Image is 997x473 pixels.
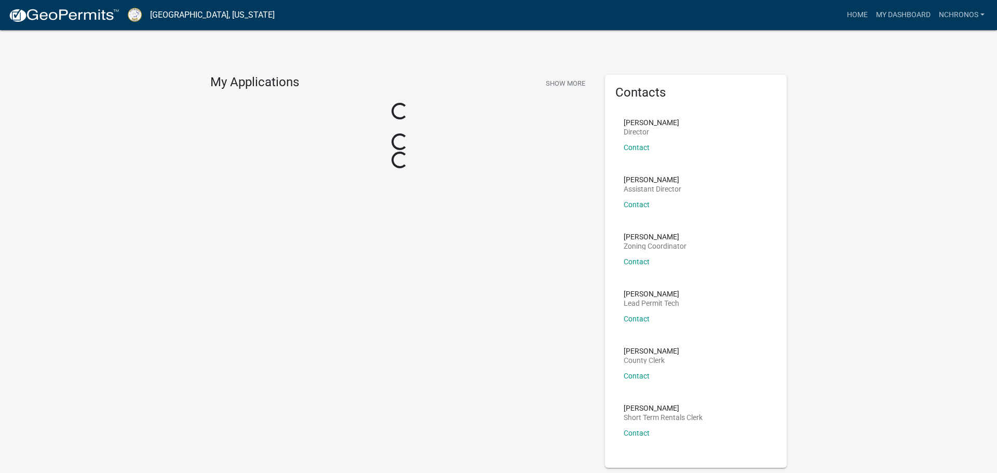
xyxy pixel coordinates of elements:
p: [PERSON_NAME] [624,176,681,183]
h5: Contacts [615,85,776,100]
a: My Dashboard [872,5,935,25]
a: Contact [624,372,650,380]
p: Director [624,128,679,136]
p: Zoning Coordinator [624,242,686,250]
p: Lead Permit Tech [624,300,679,307]
a: Contact [624,315,650,323]
button: Show More [542,75,589,92]
a: Contact [624,258,650,266]
h4: My Applications [210,75,299,90]
img: Putnam County, Georgia [128,8,142,22]
p: [PERSON_NAME] [624,233,686,240]
p: County Clerk [624,357,679,364]
a: Contact [624,429,650,437]
a: Nchronos [935,5,989,25]
a: Contact [624,143,650,152]
p: [PERSON_NAME] [624,404,703,412]
p: Short Term Rentals Clerk [624,414,703,421]
a: Contact [624,200,650,209]
a: [GEOGRAPHIC_DATA], [US_STATE] [150,6,275,24]
p: [PERSON_NAME] [624,290,679,298]
p: [PERSON_NAME] [624,347,679,355]
p: [PERSON_NAME] [624,119,679,126]
a: Home [843,5,872,25]
p: Assistant Director [624,185,681,193]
